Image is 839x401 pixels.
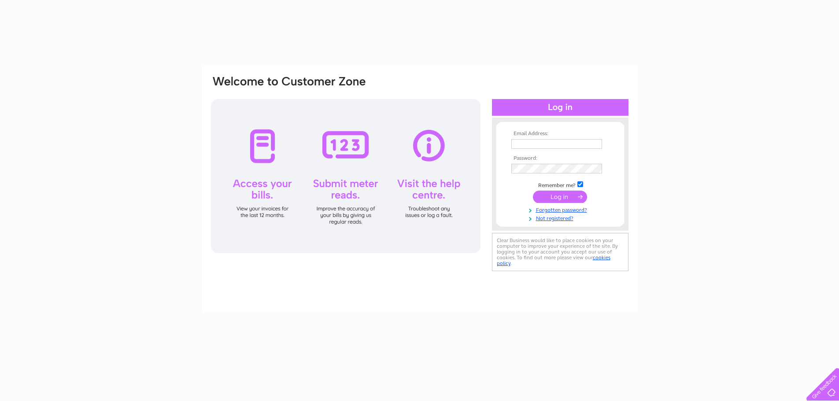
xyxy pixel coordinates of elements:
a: cookies policy [497,254,610,266]
input: Submit [533,191,587,203]
th: Email Address: [509,131,611,137]
th: Password: [509,155,611,162]
a: Not registered? [511,213,611,222]
td: Remember me? [509,180,611,189]
div: Clear Business would like to place cookies on your computer to improve your experience of the sit... [492,233,628,271]
a: Forgotten password? [511,205,611,213]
